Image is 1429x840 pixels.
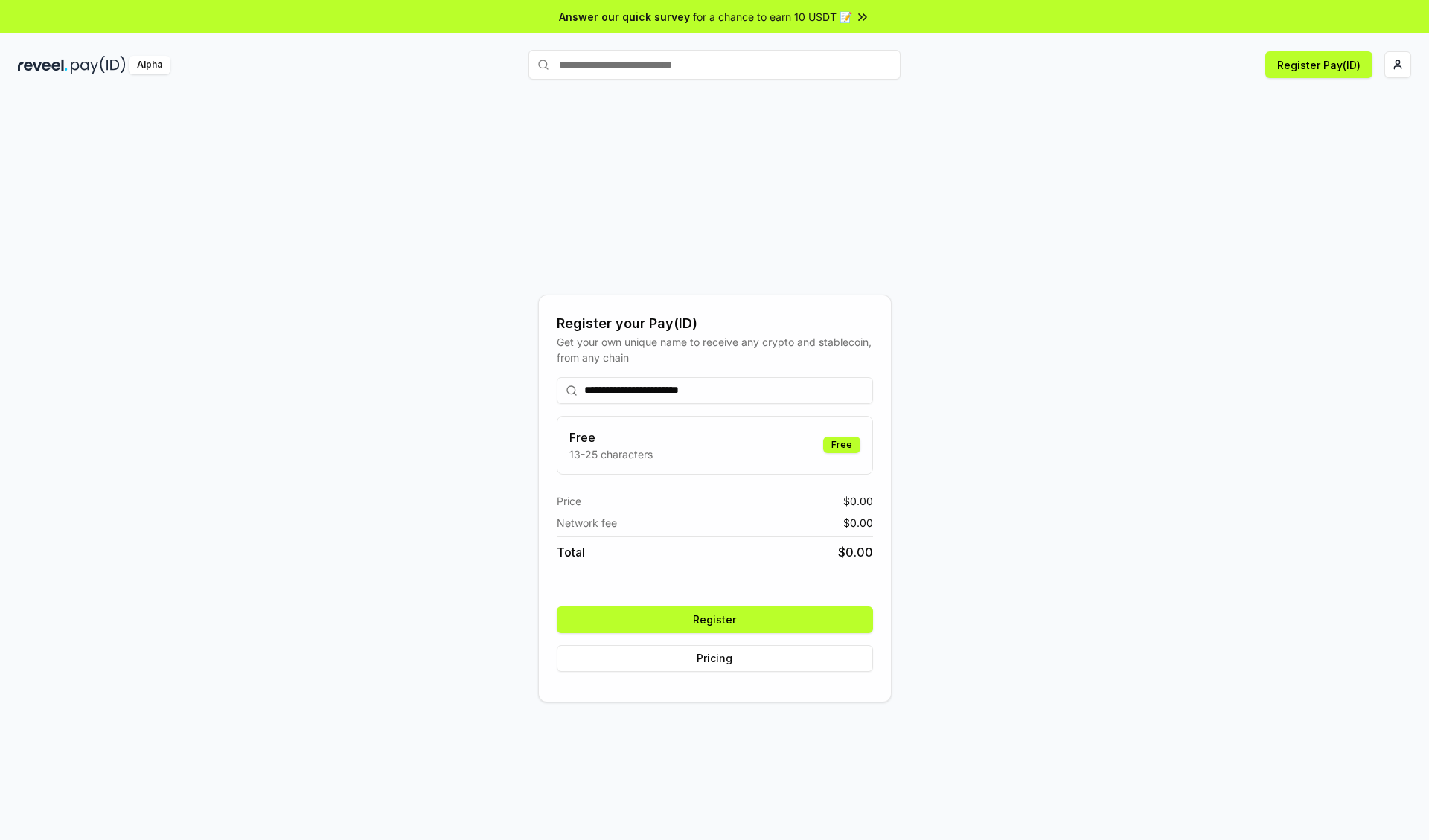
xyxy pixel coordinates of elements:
[557,313,873,334] div: Register your Pay(ID)
[557,515,617,530] span: Network fee
[129,56,170,74] div: Alpha
[843,493,873,509] span: $ 0.00
[557,606,873,633] button: Register
[557,493,581,509] span: Price
[557,645,873,672] button: Pricing
[559,9,690,25] span: Answer our quick survey
[823,437,860,453] div: Free
[838,543,873,561] span: $ 0.00
[71,56,126,74] img: pay_id
[569,446,653,462] p: 13-25 characters
[693,9,852,25] span: for a chance to earn 10 USDT 📝
[1265,51,1372,78] button: Register Pay(ID)
[18,56,68,74] img: reveel_dark
[557,334,873,365] div: Get your own unique name to receive any crypto and stablecoin, from any chain
[557,543,585,561] span: Total
[843,515,873,530] span: $ 0.00
[569,429,653,446] h3: Free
